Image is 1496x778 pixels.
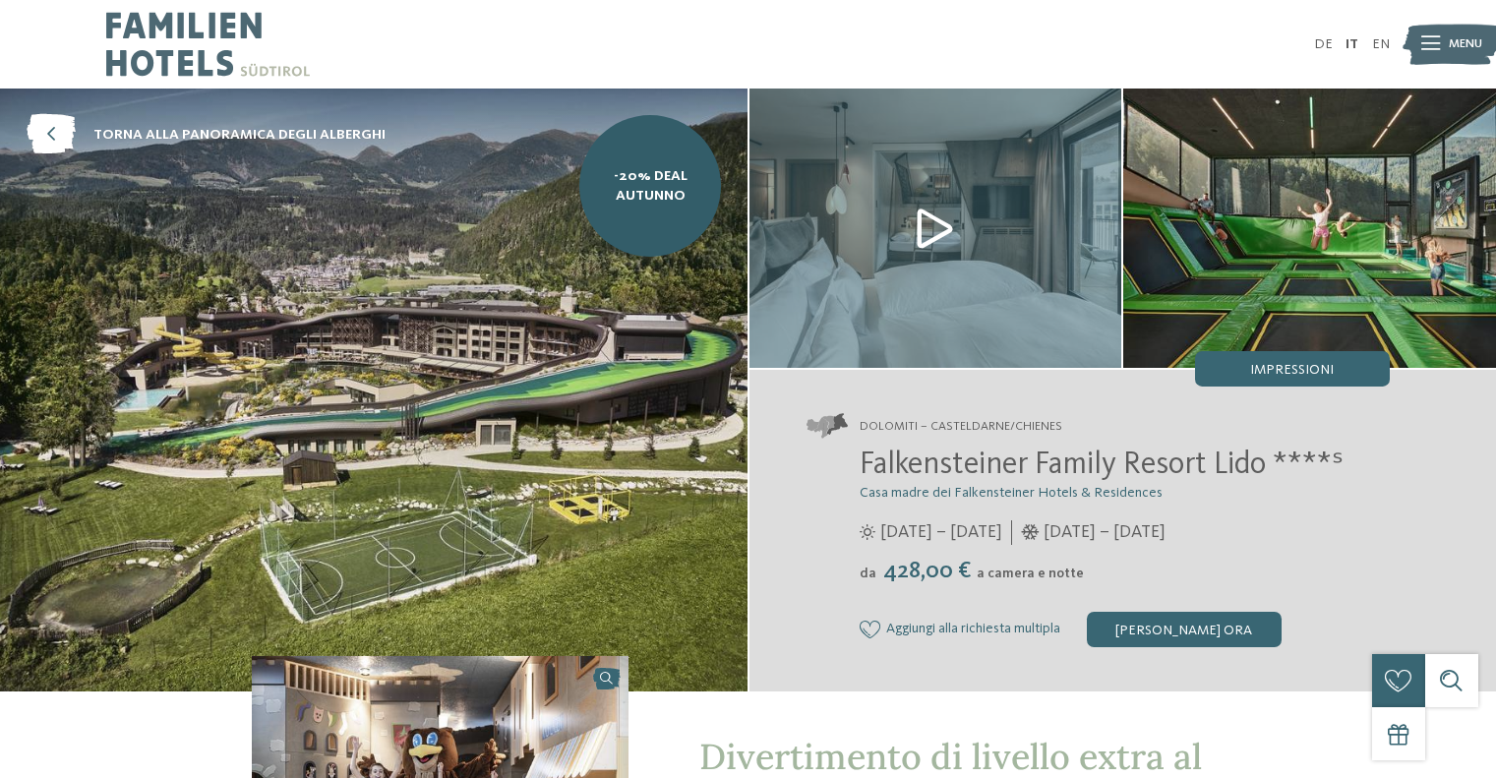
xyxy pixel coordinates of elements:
[1044,520,1166,545] span: [DATE] – [DATE]
[977,567,1084,580] span: a camera e notte
[878,560,975,583] span: 428,00 €
[593,166,708,206] span: -20% Deal Autunno
[880,520,1002,545] span: [DATE] – [DATE]
[1123,89,1496,368] img: Il family hotel a Chienes dal fascino particolare
[1250,363,1334,377] span: Impressioni
[749,89,1122,368] img: Il family hotel a Chienes dal fascino particolare
[1021,524,1040,540] i: Orari d'apertura inverno
[1346,37,1358,51] a: IT
[860,524,875,540] i: Orari d'apertura estate
[860,449,1344,481] span: Falkensteiner Family Resort Lido ****ˢ
[886,622,1060,637] span: Aggiungi alla richiesta multipla
[1372,37,1390,51] a: EN
[860,486,1163,500] span: Casa madre dei Falkensteiner Hotels & Residences
[579,115,721,257] a: -20% Deal Autunno
[1314,37,1333,51] a: DE
[1449,35,1482,53] span: Menu
[1087,612,1282,647] div: [PERSON_NAME] ora
[93,125,386,145] span: torna alla panoramica degli alberghi
[27,115,386,155] a: torna alla panoramica degli alberghi
[860,418,1062,436] span: Dolomiti – Casteldarne/Chienes
[860,567,876,580] span: da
